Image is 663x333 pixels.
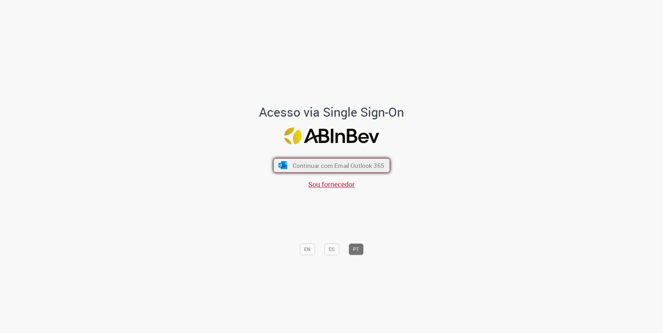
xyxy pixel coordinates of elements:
[300,243,315,255] button: EN
[348,243,363,255] button: PT
[278,162,288,169] img: ícone Azure/Microsoft 360
[284,127,379,144] img: Logo ABInBev
[324,243,339,255] button: ES
[273,158,390,173] button: ícone Azure/Microsoft 360 Continuar com Email Outlook 365
[235,106,428,119] h1: Acesso via Single Sign-On
[308,180,355,189] a: Sou fornecedor
[292,161,384,169] span: Continuar com Email Outlook 365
